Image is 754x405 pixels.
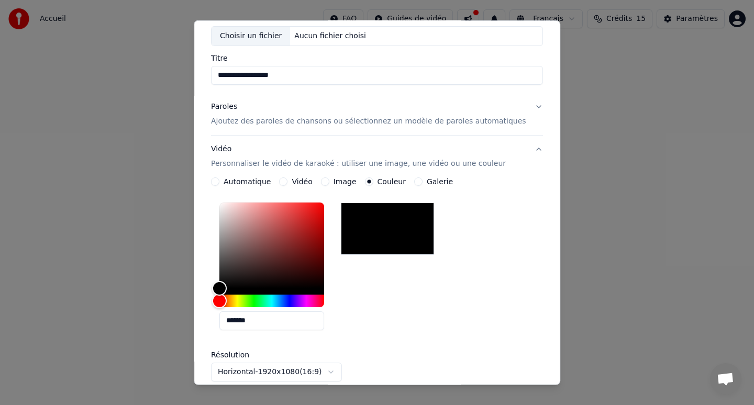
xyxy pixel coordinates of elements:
div: Vidéo [211,144,506,169]
p: Personnaliser le vidéo de karaoké : utiliser une image, une vidéo ou une couleur [211,159,506,169]
div: Paroles [211,102,237,112]
div: Aucun fichier choisi [291,31,371,41]
button: VidéoPersonnaliser le vidéo de karaoké : utiliser une image, une vidéo ou une couleur [211,136,543,177]
p: Ajoutez des paroles de chansons ou sélectionnez un modèle de paroles automatiques [211,116,526,127]
div: Choisir un fichier [212,27,290,46]
label: Vidéo [292,178,313,185]
label: Couleur [378,178,406,185]
div: Color [219,203,324,288]
label: Galerie [427,178,453,185]
label: Automatique [224,178,271,185]
label: Image [334,178,357,185]
button: ParolesAjoutez des paroles de chansons ou sélectionnez un modèle de paroles automatiques [211,93,543,135]
div: Hue [219,295,324,307]
label: Titre [211,54,543,62]
label: Résolution [211,351,316,358]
